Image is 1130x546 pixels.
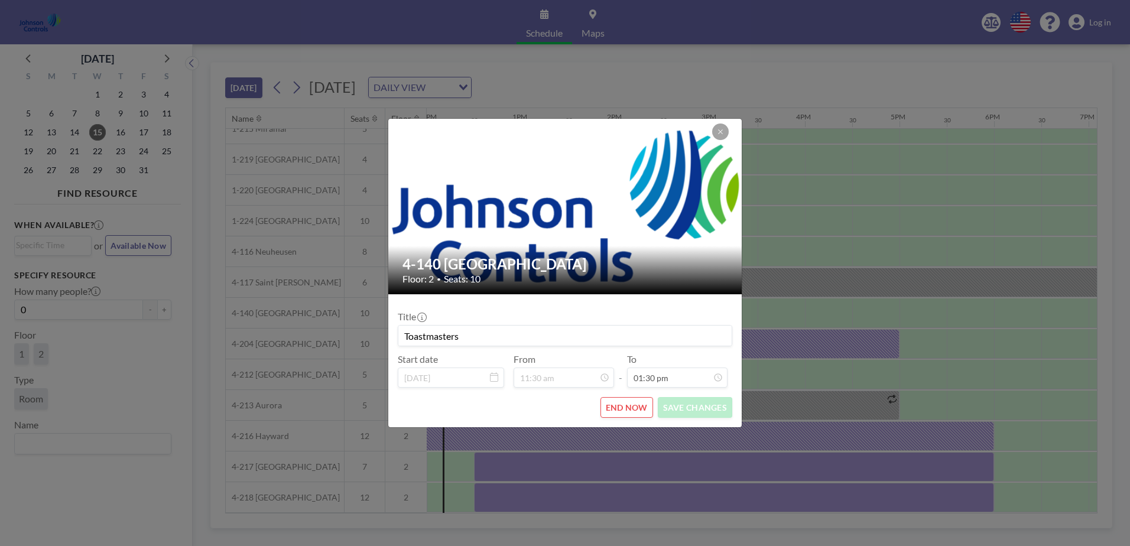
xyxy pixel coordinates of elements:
[388,107,743,306] img: 537.png
[398,353,438,365] label: Start date
[402,255,729,273] h2: 4-140 [GEOGRAPHIC_DATA]
[514,353,535,365] label: From
[444,273,480,285] span: Seats: 10
[627,353,637,365] label: To
[600,397,653,418] button: END NOW
[658,397,732,418] button: SAVE CHANGES
[402,273,434,285] span: Floor: 2
[619,357,622,383] span: -
[398,311,426,323] label: Title
[398,326,732,346] input: (No title)
[437,275,441,284] span: •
